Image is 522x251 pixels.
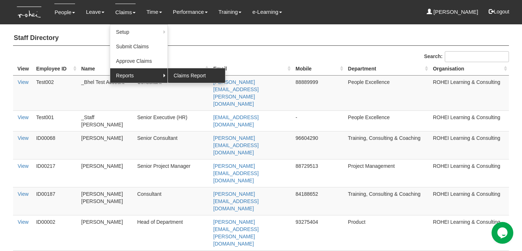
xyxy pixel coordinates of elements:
[345,62,430,76] th: Department : activate to sort column ascending
[293,62,345,76] th: Mobile : activate to sort column ascending
[213,135,258,155] a: [PERSON_NAME][EMAIL_ADDRESS][DOMAIN_NAME]
[430,159,509,187] td: ROHEI Learning & Consulting
[293,187,345,215] td: 84188652
[146,4,162,20] a: Time
[13,31,509,46] h4: Staff Directory
[33,215,78,250] td: ID00002
[110,68,167,83] a: Reports
[110,25,167,39] a: Setup
[18,219,29,225] a: View
[173,4,208,20] a: Performance
[210,62,293,76] th: Email : activate to sort column ascending
[345,187,430,215] td: Training, Consulting & Coaching
[484,3,514,20] button: Logout
[252,4,282,20] a: e-Learning
[33,159,78,187] td: ID00217
[293,131,345,159] td: 96604290
[134,187,210,215] td: Consultant
[54,4,75,21] a: People
[345,215,430,250] td: Product
[33,187,78,215] td: ID00187
[78,159,134,187] td: [PERSON_NAME]
[78,131,134,159] td: [PERSON_NAME]
[134,215,210,250] td: Head of Department
[78,75,134,110] td: _Bhel Test Account
[78,62,134,76] th: Name : activate to sort column descending
[134,159,210,187] td: Senior Project Manager
[33,75,78,110] td: Test002
[168,68,225,83] a: Claims Report
[445,51,509,62] input: Search:
[213,219,258,247] a: [PERSON_NAME][EMAIL_ADDRESS][PERSON_NAME][DOMAIN_NAME]
[78,187,134,215] td: [PERSON_NAME] [PERSON_NAME]
[293,75,345,110] td: 88889999
[18,191,29,197] a: View
[78,110,134,131] td: _Staff [PERSON_NAME]
[33,131,78,159] td: ID00068
[134,110,210,131] td: Senior Executive (HR)
[345,159,430,187] td: Project Management
[18,79,29,85] a: View
[430,131,509,159] td: ROHEI Learning & Consulting
[430,110,509,131] td: ROHEI Learning & Consulting
[293,215,345,250] td: 93275404
[18,163,29,169] a: View
[78,215,134,250] td: [PERSON_NAME]
[86,4,104,20] a: Leave
[427,4,478,20] a: [PERSON_NAME]
[430,187,509,215] td: ROHEI Learning & Consulting
[110,54,167,68] a: Approve Claims
[213,191,258,211] a: [PERSON_NAME][EMAIL_ADDRESS][DOMAIN_NAME]
[33,62,78,76] th: Employee ID: activate to sort column ascending
[219,4,242,20] a: Training
[492,222,515,244] iframe: chat widget
[18,135,29,141] a: View
[345,75,430,110] td: People Excellence
[430,75,509,110] td: ROHEI Learning & Consulting
[13,62,33,76] th: View
[134,131,210,159] td: Senior Consultant
[430,62,509,76] th: Organisation : activate to sort column ascending
[213,114,258,127] a: [EMAIL_ADDRESS][DOMAIN_NAME]
[430,215,509,250] td: ROHEI Learning & Consulting
[345,131,430,159] td: Training, Consulting & Coaching
[213,163,258,183] a: [PERSON_NAME][EMAIL_ADDRESS][DOMAIN_NAME]
[18,114,29,120] a: View
[293,159,345,187] td: 88729513
[33,110,78,131] td: Test001
[345,110,430,131] td: People Excellence
[110,39,167,54] a: Submit Claims
[134,75,210,110] td: Consultant
[424,51,509,62] label: Search:
[134,62,210,76] th: Designation : activate to sort column ascending
[293,110,345,131] td: -
[213,79,258,107] a: [PERSON_NAME][EMAIL_ADDRESS][PERSON_NAME][DOMAIN_NAME]
[115,4,136,21] a: Claims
